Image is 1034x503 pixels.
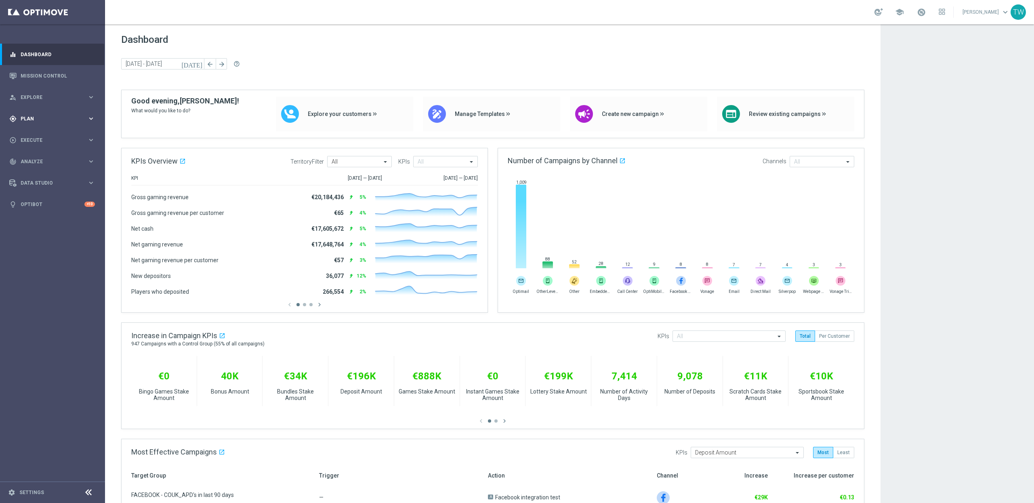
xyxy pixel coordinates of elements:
a: Optibot [21,194,84,215]
span: Explore [21,95,87,100]
i: keyboard_arrow_right [87,179,95,187]
div: Dashboard [9,44,95,65]
a: Mission Control [21,65,95,86]
button: equalizer Dashboard [9,51,95,58]
i: equalizer [9,51,17,58]
div: Plan [9,115,87,122]
button: play_circle_outline Execute keyboard_arrow_right [9,137,95,143]
div: +10 [84,202,95,207]
span: Data Studio [21,181,87,185]
div: Analyze [9,158,87,165]
i: keyboard_arrow_right [87,158,95,165]
i: keyboard_arrow_right [87,93,95,101]
a: Settings [19,490,44,495]
button: Mission Control [9,73,95,79]
div: Data Studio [9,179,87,187]
i: keyboard_arrow_right [87,115,95,122]
span: school [895,8,904,17]
i: gps_fixed [9,115,17,122]
div: Explore [9,94,87,101]
span: Execute [21,138,87,143]
div: TW [1011,4,1026,20]
button: track_changes Analyze keyboard_arrow_right [9,158,95,165]
button: gps_fixed Plan keyboard_arrow_right [9,116,95,122]
span: keyboard_arrow_down [1001,8,1010,17]
a: Dashboard [21,44,95,65]
div: Mission Control [9,65,95,86]
span: Plan [21,116,87,121]
div: Execute [9,137,87,144]
button: person_search Explore keyboard_arrow_right [9,94,95,101]
span: Analyze [21,159,87,164]
button: lightbulb Optibot +10 [9,201,95,208]
button: Data Studio keyboard_arrow_right [9,180,95,186]
i: person_search [9,94,17,101]
i: lightbulb [9,201,17,208]
i: track_changes [9,158,17,165]
i: keyboard_arrow_right [87,136,95,144]
a: [PERSON_NAME]keyboard_arrow_down [962,6,1011,18]
div: Optibot [9,194,95,215]
i: settings [8,489,15,496]
i: play_circle_outline [9,137,17,144]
